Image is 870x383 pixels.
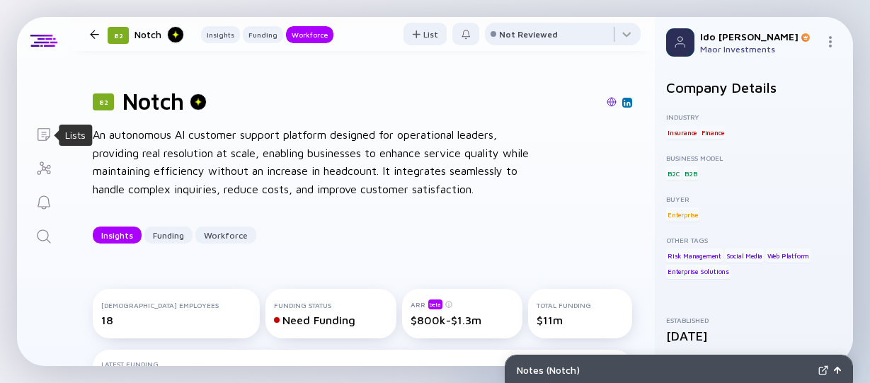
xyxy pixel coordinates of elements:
a: Lists [17,116,70,150]
div: Notch [134,25,184,43]
div: Other Tags [666,236,842,244]
div: Funding [144,224,193,246]
a: Investor Map [17,150,70,184]
div: Funding [243,28,283,42]
div: Insights [93,224,142,246]
a: Reminders [17,184,70,218]
div: Business Model [666,154,842,162]
div: beta [428,299,442,309]
div: $800k-$1.3m [411,314,514,326]
div: Industry [666,113,842,121]
div: Total Funding [537,301,624,309]
div: 18 [101,314,251,326]
div: Insurance [666,125,698,139]
div: Enterprise [666,207,699,222]
h1: Notch [122,88,184,115]
div: 82 [93,93,114,110]
div: Ido [PERSON_NAME] [700,30,819,42]
div: Not Reviewed [499,29,558,40]
button: List [403,23,447,45]
div: Workforce [195,224,256,246]
div: ARR [411,299,514,309]
div: An autonomous AI customer support platform designed for operational leaders, providing real resol... [93,126,546,198]
div: Notes ( Notch ) [517,364,813,376]
div: Lists [65,128,86,142]
img: Profile Picture [666,28,694,57]
div: Workforce [286,28,333,42]
button: Workforce [286,26,333,43]
button: Workforce [195,227,256,244]
img: Notch Linkedin Page [624,99,631,106]
div: Finance [700,125,726,139]
img: Notch Website [607,97,617,107]
img: Expand Notes [818,365,828,375]
img: Open Notes [834,367,841,374]
a: Search [17,218,70,252]
div: Latest Funding [101,360,624,368]
div: Funding Status [274,301,388,309]
div: $11m [537,314,624,326]
div: Insights [201,28,240,42]
div: Web Platform [766,248,811,263]
div: [DEMOGRAPHIC_DATA] Employees [101,301,251,309]
div: Need Funding [274,314,388,326]
button: Insights [201,26,240,43]
img: Menu [825,36,836,47]
h2: Company Details [666,79,842,96]
button: Insights [93,227,142,244]
div: Social Media [725,248,765,263]
div: Enterprise Solutions [666,265,731,279]
div: Risk Management [666,248,723,263]
div: Maor Investments [700,44,819,55]
div: B2B [683,166,698,181]
button: Funding [144,227,193,244]
div: [DATE] [666,328,842,343]
div: 82 [108,27,129,44]
div: Buyer [666,195,842,203]
button: Funding [243,26,283,43]
div: Established [666,316,842,324]
div: B2C [666,166,681,181]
